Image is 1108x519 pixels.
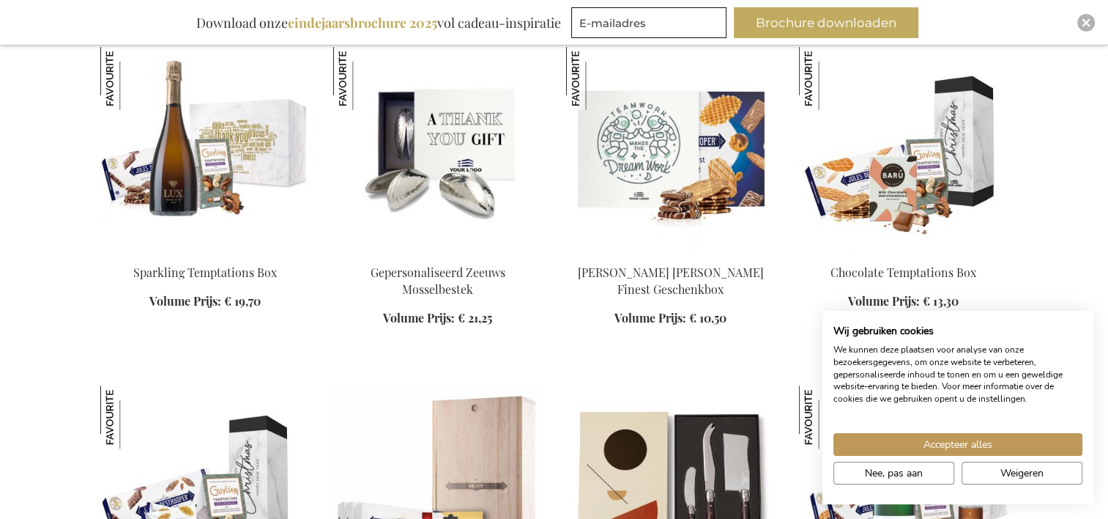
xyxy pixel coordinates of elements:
img: Jules Destrooper Jules' Finest Gift Box [566,47,776,252]
span: Volume Prijs: [848,293,920,309]
a: [PERSON_NAME] [PERSON_NAME] Finest Geschenkbox [578,265,764,297]
a: Volume Prijs: € 10,50 [614,310,726,327]
img: Chocolate Temptations Box [799,47,862,110]
img: Gepersonaliseerd Zeeuws Mosselbestek [333,47,543,252]
div: Close [1077,14,1095,32]
a: Volume Prijs: € 19,70 [149,293,261,310]
span: € 13,30 [923,293,959,309]
span: € 10,50 [689,310,726,325]
span: Volume Prijs: [614,310,686,325]
span: Volume Prijs: [149,293,221,309]
a: Chocolate Temptations Box [830,265,976,280]
span: Nee, pas aan [865,465,923,481]
input: E-mailadres [571,7,726,38]
span: Accepteer alles [923,437,992,452]
span: € 19,70 [224,293,261,309]
img: Chocolate Temptations Box [799,47,1008,252]
a: Jules Destrooper Jules' Finest Gift Box Jules Destrooper Jules' Finest Geschenkbox [566,246,776,260]
button: Alle cookies weigeren [962,462,1082,485]
button: Brochure downloaden [734,7,918,38]
img: Vranken Champagne Temptations Set [799,386,862,449]
a: Sparkling Temptations Bpx Sparkling Temptations Box [100,246,310,260]
a: Chocolate Temptations Box Chocolate Temptations Box [799,246,1008,260]
form: marketing offers and promotions [571,7,731,43]
div: Download onze vol cadeau-inspiratie [190,7,568,38]
a: Volume Prijs: € 13,30 [848,293,959,310]
img: Close [1082,18,1090,27]
a: Sparkling Temptations Box [133,265,277,280]
img: Gepersonaliseerd Zeeuws Mosselbestek [333,47,396,110]
p: We kunnen deze plaatsen voor analyse van onze bezoekersgegevens, om onze website te verbeteren, g... [833,344,1082,405]
b: eindejaarsbrochure 2025 [288,14,437,32]
span: Weigeren [1000,465,1044,481]
h2: Wij gebruiken cookies [833,325,1082,338]
img: Jules Destrooper Jules' Finest Geschenkbox [566,47,629,110]
img: Sparkling Temptations Box [100,47,163,110]
button: Pas cookie voorkeuren aan [833,462,954,485]
img: The Perfect Temptations Box [100,386,163,449]
img: Sparkling Temptations Bpx [100,47,310,252]
button: Accepteer alle cookies [833,433,1082,456]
